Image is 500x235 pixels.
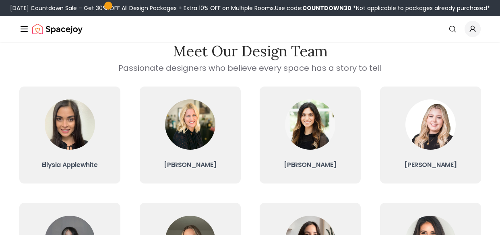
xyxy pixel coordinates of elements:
[386,159,475,171] h3: [PERSON_NAME]
[26,159,114,171] h3: Ellysia Applewhite
[32,21,83,37] a: Spacejoy
[302,4,351,12] b: COUNTDOWN30
[275,4,351,12] span: Use code:
[165,99,215,150] img: Tina
[19,16,481,42] nav: Global
[380,87,481,183] a: Hannah[PERSON_NAME]
[19,62,481,74] p: Passionate designers who believe every space has a story to tell
[405,99,455,150] img: Hannah
[45,99,95,150] img: Ellysia
[19,87,120,183] a: EllysiaEllysia Applewhite
[260,87,361,183] a: Christina[PERSON_NAME]
[285,99,335,150] img: Christina
[266,159,354,171] h3: [PERSON_NAME]
[32,21,83,37] img: Spacejoy Logo
[351,4,490,12] span: *Not applicable to packages already purchased*
[140,87,241,183] a: Tina[PERSON_NAME]
[146,159,234,171] h3: [PERSON_NAME]
[10,4,490,12] div: [DATE] Countdown Sale – Get 30% OFF All Design Packages + Extra 10% OFF on Multiple Rooms.
[19,43,481,59] h2: Meet our Design Team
